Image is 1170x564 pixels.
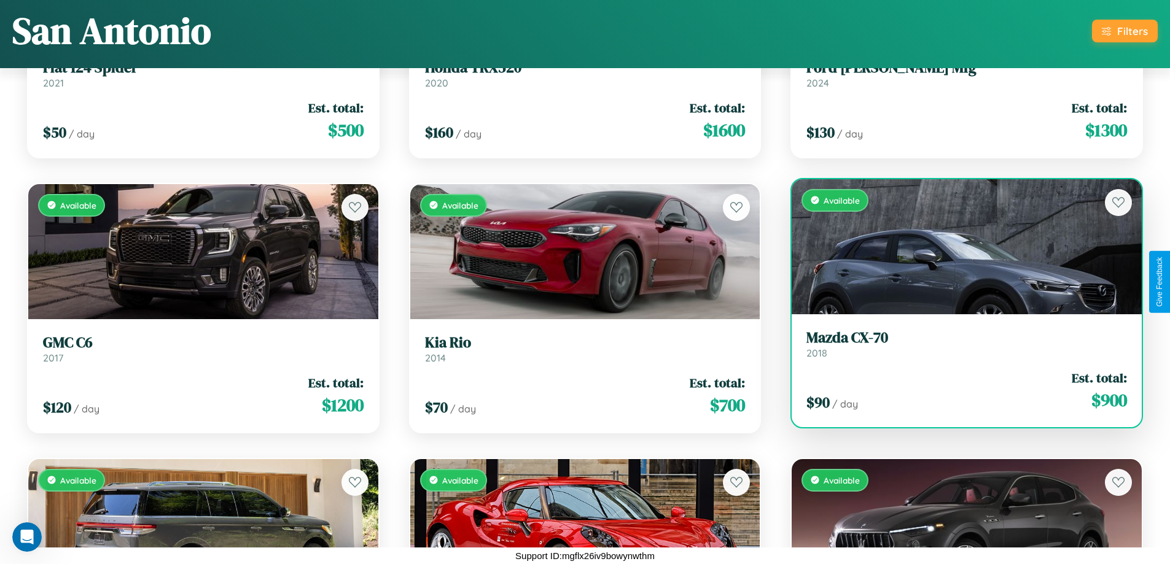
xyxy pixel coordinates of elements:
[1072,99,1127,117] span: Est. total:
[60,200,96,211] span: Available
[442,475,478,485] span: Available
[1155,257,1164,307] div: Give Feedback
[806,347,827,359] span: 2018
[69,128,95,140] span: / day
[425,334,746,352] h3: Kia Rio
[43,59,364,89] a: Fiat 124 Spider2021
[456,128,482,140] span: / day
[328,118,364,142] span: $ 500
[43,122,66,142] span: $ 50
[308,374,364,392] span: Est. total:
[703,118,745,142] span: $ 1600
[837,128,863,140] span: / day
[308,99,364,117] span: Est. total:
[43,77,64,89] span: 2021
[806,329,1127,359] a: Mazda CX-702018
[824,195,860,206] span: Available
[12,6,211,56] h1: San Antonio
[690,99,745,117] span: Est. total:
[515,547,655,564] p: Support ID: mgflx26iv9bowynwthm
[43,352,63,364] span: 2017
[60,475,96,485] span: Available
[43,397,71,417] span: $ 120
[74,403,99,415] span: / day
[710,393,745,417] span: $ 700
[425,122,453,142] span: $ 160
[425,59,746,89] a: Honda TRX5202020
[43,334,364,352] h3: GMC C6
[425,334,746,364] a: Kia Rio2014
[806,392,830,412] span: $ 90
[806,329,1127,347] h3: Mazda CX-70
[425,77,448,89] span: 2020
[806,59,1127,89] a: Ford [PERSON_NAME] Mfg2024
[832,398,858,410] span: / day
[806,122,835,142] span: $ 130
[450,403,476,415] span: / day
[1072,369,1127,387] span: Est. total:
[43,334,364,364] a: GMC C62017
[425,397,448,417] span: $ 70
[425,59,746,77] h3: Honda TRX520
[824,475,860,485] span: Available
[12,522,42,552] iframe: Intercom live chat
[43,59,364,77] h3: Fiat 124 Spider
[1117,25,1148,37] div: Filters
[806,77,829,89] span: 2024
[1092,20,1158,42] button: Filters
[806,59,1127,77] h3: Ford [PERSON_NAME] Mfg
[322,393,364,417] span: $ 1200
[1091,388,1127,412] span: $ 900
[442,200,478,211] span: Available
[690,374,745,392] span: Est. total:
[425,352,446,364] span: 2014
[1085,118,1127,142] span: $ 1300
